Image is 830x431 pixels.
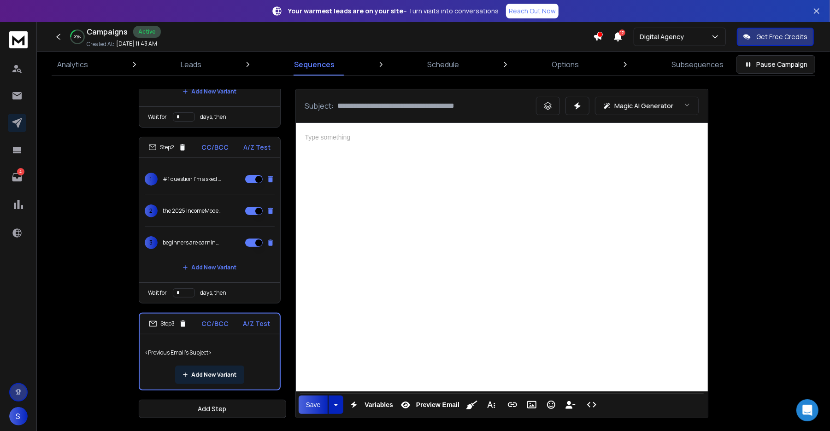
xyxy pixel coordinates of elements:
[619,29,625,36] span: 17
[148,113,167,121] p: Wait for
[640,32,688,41] p: Digital Agency
[145,236,158,249] span: 3
[201,143,229,152] p: CC/BCC
[139,400,286,418] button: Add Step
[200,289,227,297] p: days, then
[175,366,244,384] button: Add New Variant
[671,59,724,70] p: Subsequences
[363,401,395,409] span: Variables
[175,258,244,277] button: Add New Variant
[145,173,158,186] span: 1
[148,143,187,151] div: Step 2
[288,53,340,76] a: Sequences
[345,396,395,414] button: Variables
[422,53,465,76] a: Schedule
[796,399,818,421] div: Open Intercom Messenger
[583,396,600,414] button: Code View
[9,407,28,425] button: S
[397,396,461,414] button: Preview Email
[756,32,807,41] p: Get Free Credits
[243,319,271,328] p: A/Z Test
[244,143,271,152] p: A/Z Test
[181,59,201,70] p: Leads
[305,100,334,111] p: Subject:
[463,396,481,414] button: Clean HTML
[163,207,222,215] p: the 2025 IncomeModel works anywhere in the world
[163,175,222,183] p: #1 question I'm asked from people not in [GEOGRAPHIC_DATA]...
[483,396,500,414] button: More Text
[504,396,521,414] button: Insert Link (Ctrl+K)
[736,55,815,74] button: Pause Campaign
[299,396,328,414] button: Save
[201,319,229,328] p: CC/BCC
[288,6,403,15] strong: Your warmest leads are on your site
[509,6,556,16] p: Reach Out Now
[17,168,24,175] p: 4
[9,31,28,48] img: logo
[506,4,559,18] a: Reach Out Now
[294,59,335,70] p: Sequences
[139,313,281,390] li: Step3CC/BCCA/Z Test<Previous Email's Subject>Add New Variant
[666,53,729,76] a: Subsequences
[163,239,222,246] p: beginners are earning all over the globe with this...
[57,59,88,70] p: Analytics
[87,41,114,48] p: Created At:
[87,26,128,37] h1: Campaigns
[288,6,499,16] p: – Turn visits into conversations
[133,26,161,38] div: Active
[52,53,94,76] a: Analytics
[546,53,584,76] a: Options
[175,82,244,101] button: Add New Variant
[615,101,674,111] p: Magic AI Generator
[737,28,814,46] button: Get Free Credits
[74,34,81,40] p: 20 %
[139,137,281,303] li: Step2CC/BCCA/Z Test1#1 question I'm asked from people not in [GEOGRAPHIC_DATA]...2the 2025 Income...
[145,340,274,366] p: <Previous Email's Subject>
[552,59,579,70] p: Options
[175,53,207,76] a: Leads
[149,320,187,328] div: Step 3
[414,401,461,409] span: Preview Email
[148,289,167,297] p: Wait for
[145,204,158,217] span: 2
[562,396,579,414] button: Insert Unsubscribe Link
[116,40,157,47] p: [DATE] 11:43 AM
[427,59,459,70] p: Schedule
[8,168,26,186] a: 4
[595,97,699,115] button: Magic AI Generator
[542,396,560,414] button: Emoticons
[523,396,541,414] button: Insert Image (Ctrl+P)
[200,113,227,121] p: days, then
